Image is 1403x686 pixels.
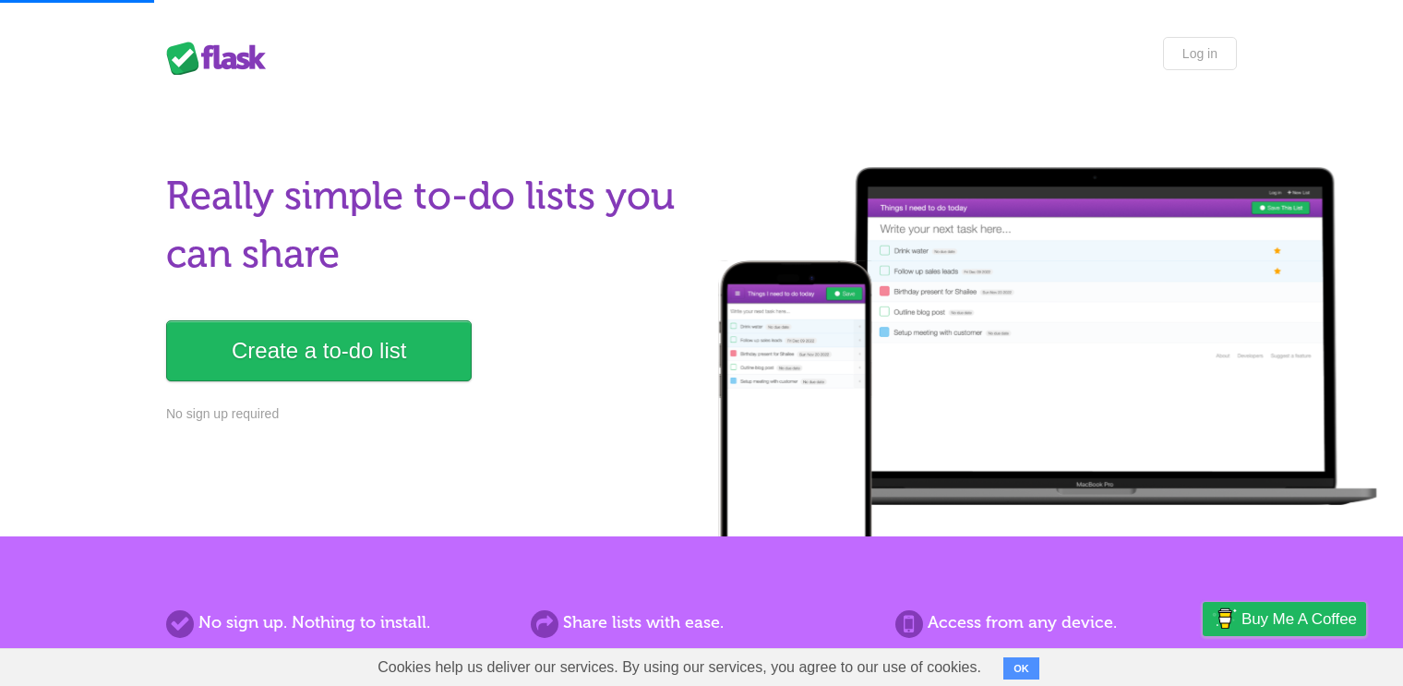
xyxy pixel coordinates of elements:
[1241,603,1357,635] span: Buy me a coffee
[1163,37,1237,70] a: Log in
[166,320,472,381] a: Create a to-do list
[166,42,277,75] div: Flask Lists
[531,610,872,635] h2: Share lists with ease.
[1003,657,1039,680] button: OK
[359,649,1000,686] span: Cookies help us deliver our services. By using our services, you agree to our use of cookies.
[1212,603,1237,634] img: Buy me a coffee
[166,167,690,283] h1: Really simple to-do lists you can share
[166,404,690,424] p: No sign up required
[1203,602,1366,636] a: Buy me a coffee
[166,610,508,635] h2: No sign up. Nothing to install.
[895,610,1237,635] h2: Access from any device.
